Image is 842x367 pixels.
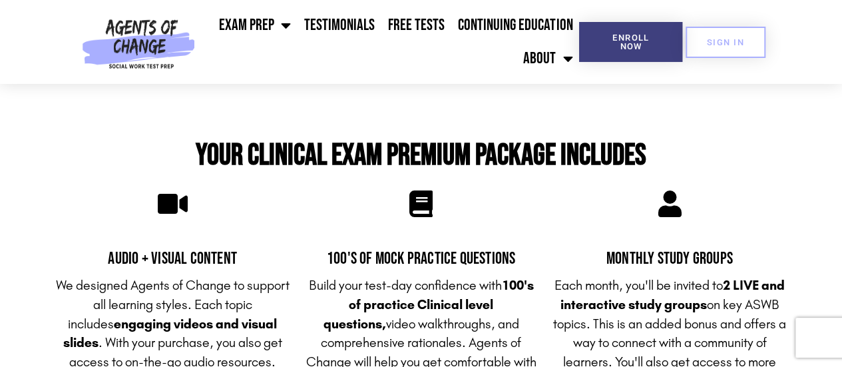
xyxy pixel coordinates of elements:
a: Free Tests [381,9,451,42]
span: Monthly Study Groups [606,248,733,269]
span: Enroll Now [600,33,661,51]
span: Audio + Visual Content [108,248,236,269]
a: About [517,42,579,75]
strong: 100's of practice Clinical level questions, [323,277,533,332]
a: Continuing Education [451,9,579,42]
strong: 2 LIVE and interactive study groups [560,277,785,312]
h2: Your Clinical Exam Premium Package Includes [49,141,794,171]
strong: engaging videos and visual slides [63,316,278,351]
span: SIGN IN [707,38,744,47]
a: Enroll Now [579,22,682,62]
a: Exam Prep [212,9,298,42]
nav: Menu [200,9,579,75]
span: 100's of Mock Practice Questions [327,248,515,269]
a: Testimonials [298,9,381,42]
a: SIGN IN [686,27,765,58]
